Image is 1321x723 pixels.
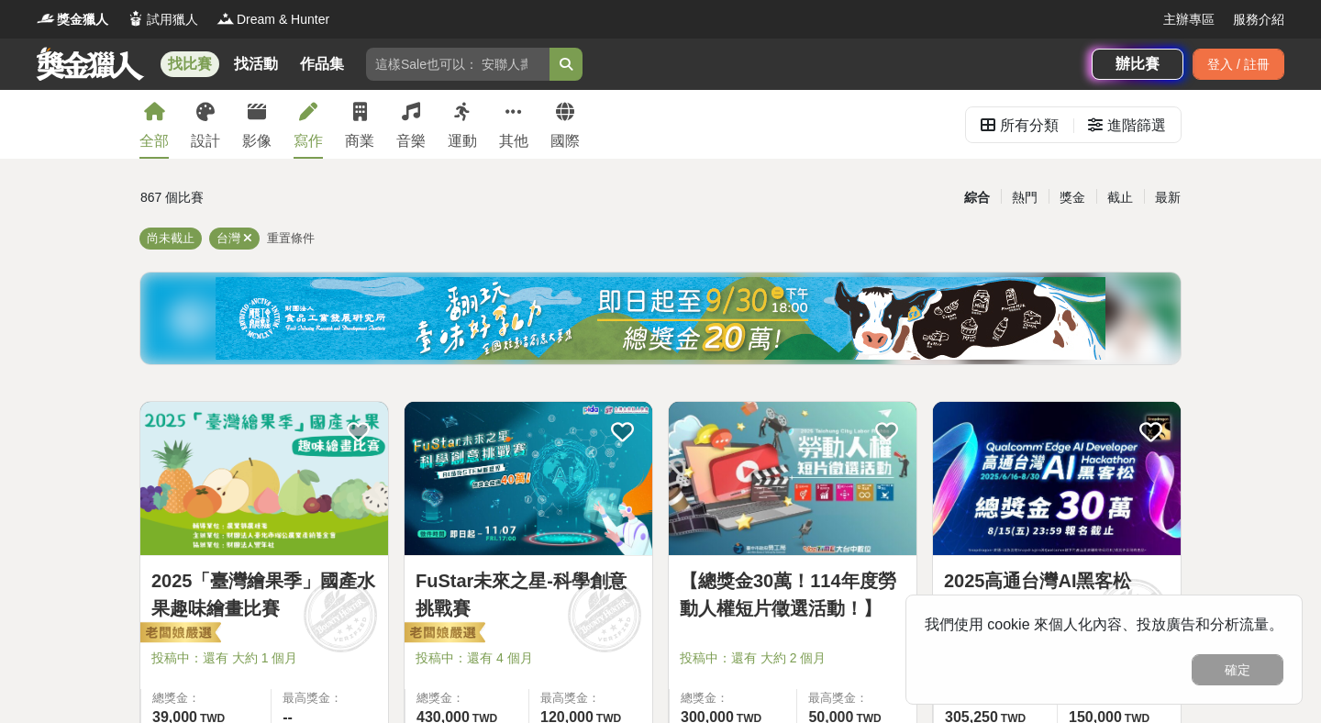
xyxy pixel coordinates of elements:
[416,567,641,622] a: FuStar未來之星-科學創意挑戰賽
[140,182,486,214] div: 867 個比賽
[345,90,374,159] a: 商業
[499,90,528,159] a: 其他
[550,90,580,159] a: 國際
[242,90,272,159] a: 影像
[127,9,145,28] img: Logo
[944,567,1170,595] a: 2025高通台灣AI黑客松
[345,130,374,152] div: 商業
[294,90,323,159] a: 寫作
[669,402,916,556] a: Cover Image
[237,10,329,29] span: Dream & Hunter
[680,567,905,622] a: 【總獎金30萬！114年度勞動人權短片徵選活動！】
[137,621,221,647] img: 老闆娘嚴選
[933,402,1181,556] a: Cover Image
[139,90,169,159] a: 全部
[1001,182,1049,214] div: 熱門
[139,130,169,152] div: 全部
[680,649,905,668] span: 投稿中：還有 大約 2 個月
[540,689,641,707] span: 最高獎金：
[366,48,549,81] input: 這樣Sale也可以： 安聯人壽創意銷售法募集
[151,567,377,622] a: 2025「臺灣繪果季」國產水果趣味繪畫比賽
[416,689,517,707] span: 總獎金：
[37,10,108,29] a: Logo獎金獵人
[1144,182,1192,214] div: 最新
[448,130,477,152] div: 運動
[216,277,1105,360] img: bbde9c48-f993-4d71-8b4e-c9f335f69c12.jpg
[933,402,1181,555] img: Cover Image
[1000,107,1059,144] div: 所有分類
[1233,10,1284,29] a: 服務介紹
[293,51,351,77] a: 作品集
[57,10,108,29] span: 獎金獵人
[1107,107,1166,144] div: 進階篩選
[127,10,198,29] a: Logo試用獵人
[401,621,485,647] img: 老闆娘嚴選
[448,90,477,159] a: 運動
[140,402,388,556] a: Cover Image
[140,402,388,555] img: Cover Image
[1163,10,1215,29] a: 主辦專區
[405,402,652,556] a: Cover Image
[147,10,198,29] span: 試用獵人
[1192,654,1283,685] button: 確定
[808,689,905,707] span: 最高獎金：
[405,402,652,555] img: Cover Image
[227,51,285,77] a: 找活動
[152,689,260,707] span: 總獎金：
[396,90,426,159] a: 音樂
[1096,182,1144,214] div: 截止
[550,130,580,152] div: 國際
[294,130,323,152] div: 寫作
[953,182,1001,214] div: 綜合
[216,10,329,29] a: LogoDream & Hunter
[416,649,641,668] span: 投稿中：還有 4 個月
[1092,49,1183,80] a: 辦比賽
[925,617,1283,632] span: 我們使用 cookie 來個人化內容、投放廣告和分析流量。
[283,689,377,707] span: 最高獎金：
[681,689,785,707] span: 總獎金：
[216,231,240,245] span: 台灣
[37,9,55,28] img: Logo
[1049,182,1096,214] div: 獎金
[191,90,220,159] a: 設計
[499,130,528,152] div: 其他
[151,649,377,668] span: 投稿中：還有 大約 1 個月
[242,130,272,152] div: 影像
[161,51,219,77] a: 找比賽
[216,9,235,28] img: Logo
[191,130,220,152] div: 設計
[147,231,194,245] span: 尚未截止
[396,130,426,152] div: 音樂
[267,231,315,245] span: 重置條件
[1193,49,1284,80] div: 登入 / 註冊
[669,402,916,555] img: Cover Image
